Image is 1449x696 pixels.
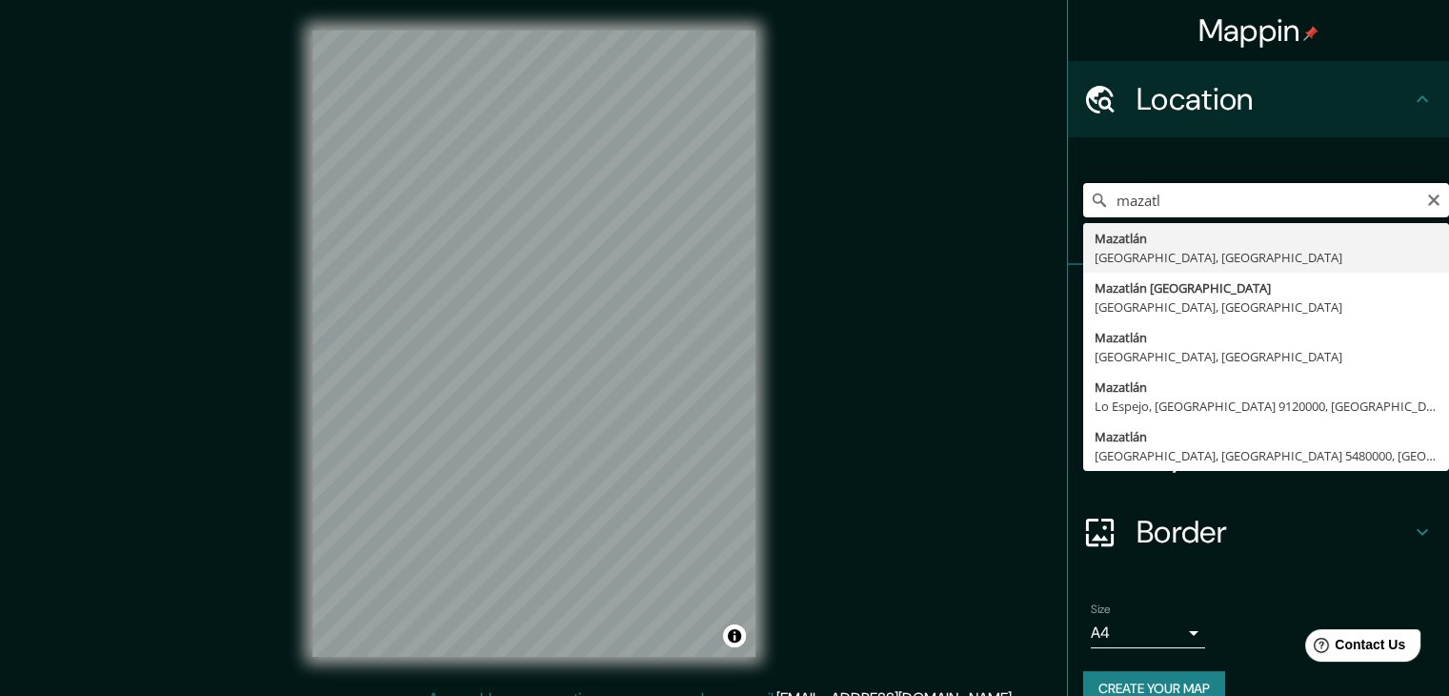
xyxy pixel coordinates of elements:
div: Mazatlán [1095,378,1438,397]
div: Border [1068,494,1449,570]
button: Toggle attribution [723,624,746,647]
div: Layout [1068,418,1449,494]
h4: Border [1137,513,1411,551]
input: Pick your city or area [1083,183,1449,217]
div: Mazatlán [1095,328,1438,347]
h4: Mappin [1198,11,1319,50]
div: Location [1068,61,1449,137]
h4: Location [1137,80,1411,118]
div: Pins [1068,265,1449,341]
div: [GEOGRAPHIC_DATA], [GEOGRAPHIC_DATA] [1095,297,1438,317]
button: Clear [1426,190,1441,208]
div: [GEOGRAPHIC_DATA], [GEOGRAPHIC_DATA] 5480000, [GEOGRAPHIC_DATA] [1095,446,1438,465]
div: Style [1068,341,1449,418]
div: [GEOGRAPHIC_DATA], [GEOGRAPHIC_DATA] [1095,248,1438,267]
img: pin-icon.png [1303,26,1318,41]
div: [GEOGRAPHIC_DATA], [GEOGRAPHIC_DATA] [1095,347,1438,366]
div: Mazatlán [1095,229,1438,248]
div: Mazatlán [1095,427,1438,446]
h4: Layout [1137,437,1411,475]
div: Lo Espejo, [GEOGRAPHIC_DATA] 9120000, [GEOGRAPHIC_DATA] [1095,397,1438,416]
iframe: Help widget launcher [1279,622,1428,675]
label: Size [1091,602,1111,618]
div: A4 [1091,618,1205,648]
div: Mazatlán [GEOGRAPHIC_DATA] [1095,278,1438,297]
canvas: Map [312,31,755,657]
